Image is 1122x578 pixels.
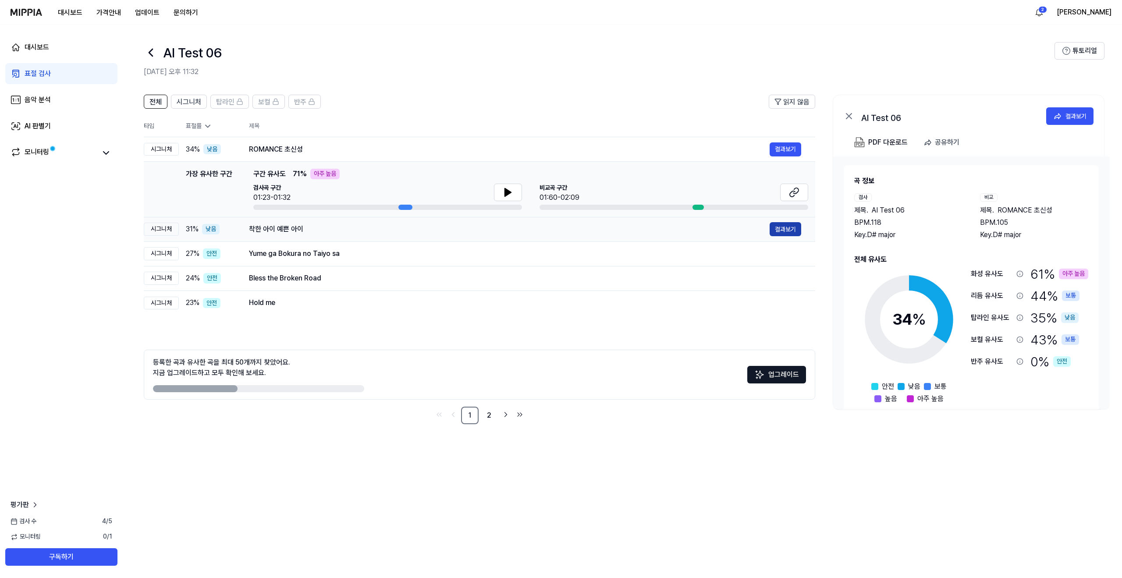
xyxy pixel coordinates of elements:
[25,68,51,79] div: 표절 검사
[294,97,306,107] span: 반주
[980,205,994,216] span: 제목 .
[11,532,41,541] span: 모니터링
[25,42,49,53] div: 대시보드
[1046,107,1094,125] button: 결과보기
[203,248,220,259] div: 안전
[935,137,959,148] div: 공유하기
[1061,312,1079,323] div: 낮음
[480,407,498,424] a: 2
[885,394,897,404] span: 높음
[854,254,1088,265] h2: 전체 유사도
[144,223,179,236] div: 시그니처
[5,89,117,110] a: 음악 분석
[747,373,806,382] a: Sparkles업그레이드
[202,224,220,234] div: 낮음
[854,137,865,148] img: PDF Download
[447,408,459,421] a: Go to previous page
[203,273,221,284] div: 안전
[852,134,909,151] button: PDF 다운로드
[253,192,291,203] div: 01:23-01:32
[11,500,29,510] span: 평가판
[1053,356,1071,367] div: 안전
[149,97,162,107] span: 전체
[882,381,894,392] span: 안전
[1030,287,1079,305] div: 44 %
[5,116,117,137] a: AI 판별기
[1065,111,1086,121] div: 결과보기
[144,272,179,285] div: 시그니처
[186,144,200,155] span: 34 %
[934,381,947,392] span: 보통
[854,205,868,216] span: 제목 .
[1038,6,1047,13] div: 2
[1034,7,1044,18] img: 알림
[249,248,801,259] div: Yume ga Bokura no Taiyo sa
[5,548,117,566] button: 구독하기
[253,169,286,179] span: 구간 유사도
[128,4,167,21] button: 업데이트
[540,192,579,203] div: 01:60-02:09
[920,134,966,151] button: 공유하기
[1062,334,1079,345] div: 보통
[144,116,179,137] th: 타입
[11,517,36,526] span: 검사 수
[186,298,199,308] span: 23 %
[102,517,112,526] span: 4 / 5
[769,95,815,109] button: 읽지 않음
[25,121,51,131] div: AI 판별기
[912,310,926,329] span: %
[500,408,512,421] a: Go to next page
[998,205,1052,216] span: ROMANCE 초신성
[210,95,249,109] button: 탑라인
[1032,5,1046,19] button: 알림2
[854,230,962,240] div: Key. D# major
[1055,42,1104,60] button: 튜토리얼
[11,500,39,510] a: 평가판
[144,143,179,156] div: 시그니처
[177,97,201,107] span: 시그니처
[153,357,290,378] div: 등록한 곡과 유사한 곡을 최대 50개까지 찾았어요. 지금 업그레이드하고 모두 확인해 보세요.
[186,224,199,234] span: 31 %
[908,381,920,392] span: 낮음
[1030,352,1071,371] div: 0 %
[1059,269,1088,279] div: 아주 높음
[783,97,810,107] span: 읽지 않음
[167,4,205,21] button: 문의하기
[1030,265,1088,283] div: 61 %
[249,273,801,284] div: Bless the Broken Road
[770,142,801,156] button: 결과보기
[1030,330,1079,349] div: 43 %
[144,95,167,109] button: 전체
[249,298,801,308] div: Hold me
[203,298,220,309] div: 안전
[5,37,117,58] a: 대시보드
[103,532,112,541] span: 0 / 1
[872,205,905,216] span: AI Test 06
[868,137,908,148] div: PDF 다운로드
[144,297,179,310] div: 시그니처
[1057,7,1111,18] button: [PERSON_NAME]
[144,407,815,424] nav: pagination
[186,248,199,259] span: 27 %
[861,111,1037,121] div: AI Test 06
[971,356,1013,367] div: 반주 유사도
[51,4,89,21] a: 대시보드
[770,222,801,236] button: 결과보기
[461,407,479,424] a: 1
[1062,291,1079,301] div: 보통
[1030,309,1079,327] div: 35 %
[854,176,1088,186] h2: 곡 정보
[89,4,128,21] button: 가격안내
[854,217,962,228] div: BPM. 118
[144,67,1055,77] h2: [DATE] 오후 11:32
[203,144,221,155] div: 낮음
[5,63,117,84] a: 표절 검사
[252,95,285,109] button: 보컬
[258,97,270,107] span: 보컬
[833,156,1109,409] a: 곡 정보검사제목.AI Test 06BPM.118Key.D# major비교제목.ROMANCE 초신성BPM.105Key.D# major전체 유사도34%안전낮음보통높음아주 높음화성...
[11,147,96,159] a: 모니터링
[892,308,926,331] div: 34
